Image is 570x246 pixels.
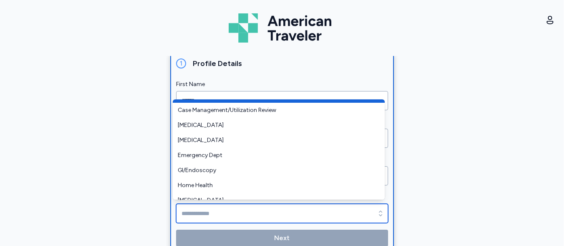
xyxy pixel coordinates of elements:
[178,121,370,129] span: [MEDICAL_DATA]
[178,136,370,145] span: [MEDICAL_DATA]
[178,196,370,205] span: [MEDICAL_DATA]
[178,151,370,160] span: Emergency Dept
[178,181,370,190] span: Home Health
[178,106,370,114] span: Case Management/Utilization Review
[178,166,370,175] span: GI/Endoscopy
